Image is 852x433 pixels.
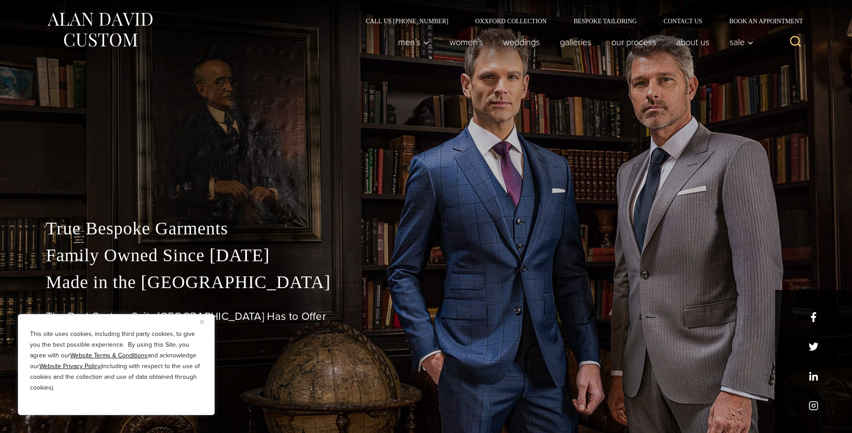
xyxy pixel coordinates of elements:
[666,33,719,51] a: About Us
[785,31,806,53] button: View Search Form
[650,18,716,24] a: Contact Us
[716,18,806,24] a: Book an Appointment
[200,320,204,324] img: Close
[39,361,101,371] a: Website Privacy Policy
[46,310,806,323] h1: The Best Custom Suits [GEOGRAPHIC_DATA] Has to Offer
[439,33,493,51] a: Women’s
[46,215,806,296] p: True Bespoke Garments Family Owned Since [DATE] Made in the [GEOGRAPHIC_DATA]
[560,18,650,24] a: Bespoke Tailoring
[30,329,203,393] p: This site uses cookies, including third party cookies, to give you the best possible experience. ...
[601,33,666,51] a: Our Process
[352,18,462,24] a: Call Us [PHONE_NUMBER]
[352,18,806,24] nav: Secondary Navigation
[398,38,429,47] span: Men’s
[388,33,758,51] nav: Primary Navigation
[200,316,211,327] button: Close
[493,33,550,51] a: weddings
[550,33,601,51] a: Galleries
[462,18,560,24] a: Oxxford Collection
[46,10,153,50] img: Alan David Custom
[70,351,148,360] a: Website Terms & Conditions
[729,38,754,47] span: Sale
[794,406,843,429] iframe: Opens a widget where you can chat to one of our agents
